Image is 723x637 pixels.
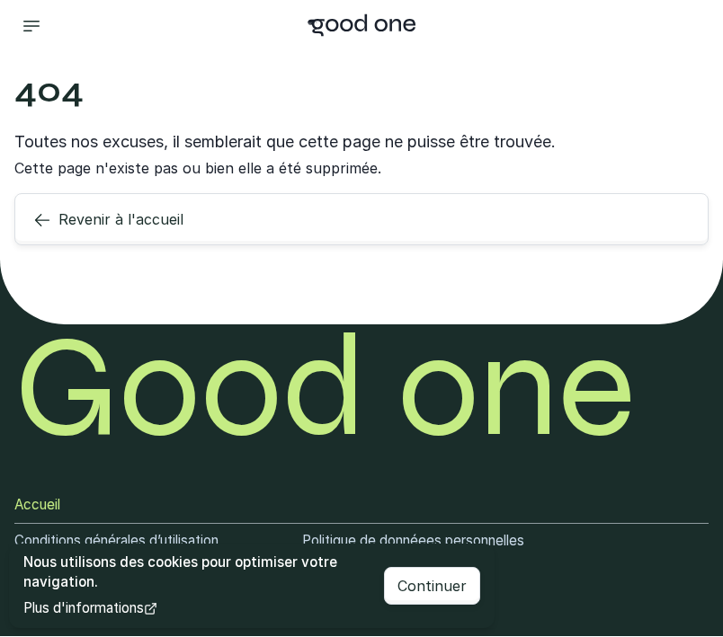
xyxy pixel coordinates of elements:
div: Good one [14,279,709,495]
span: Continuer [397,577,467,595]
a: Revenir à l'accueil [14,193,709,245]
a: Accueil [14,497,60,514]
a: Politique de donnéees personnelles [302,532,524,549]
p: Nous utilisons des cookies pour optimiser votre navigation. [23,553,362,594]
span: Cette page n'existe pas ou bien elle a été supprimée. [14,157,709,179]
a: Plus d'informations [23,598,362,619]
a: Conditions générales d’utilisation [14,532,219,549]
span: Toutes nos excuses, il semblerait que cette page ne puisse être trouvée. [14,129,709,154]
div: Revenir à l'accueil [33,208,690,230]
button: Continuer [384,567,480,605]
span: 404 [14,65,709,115]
